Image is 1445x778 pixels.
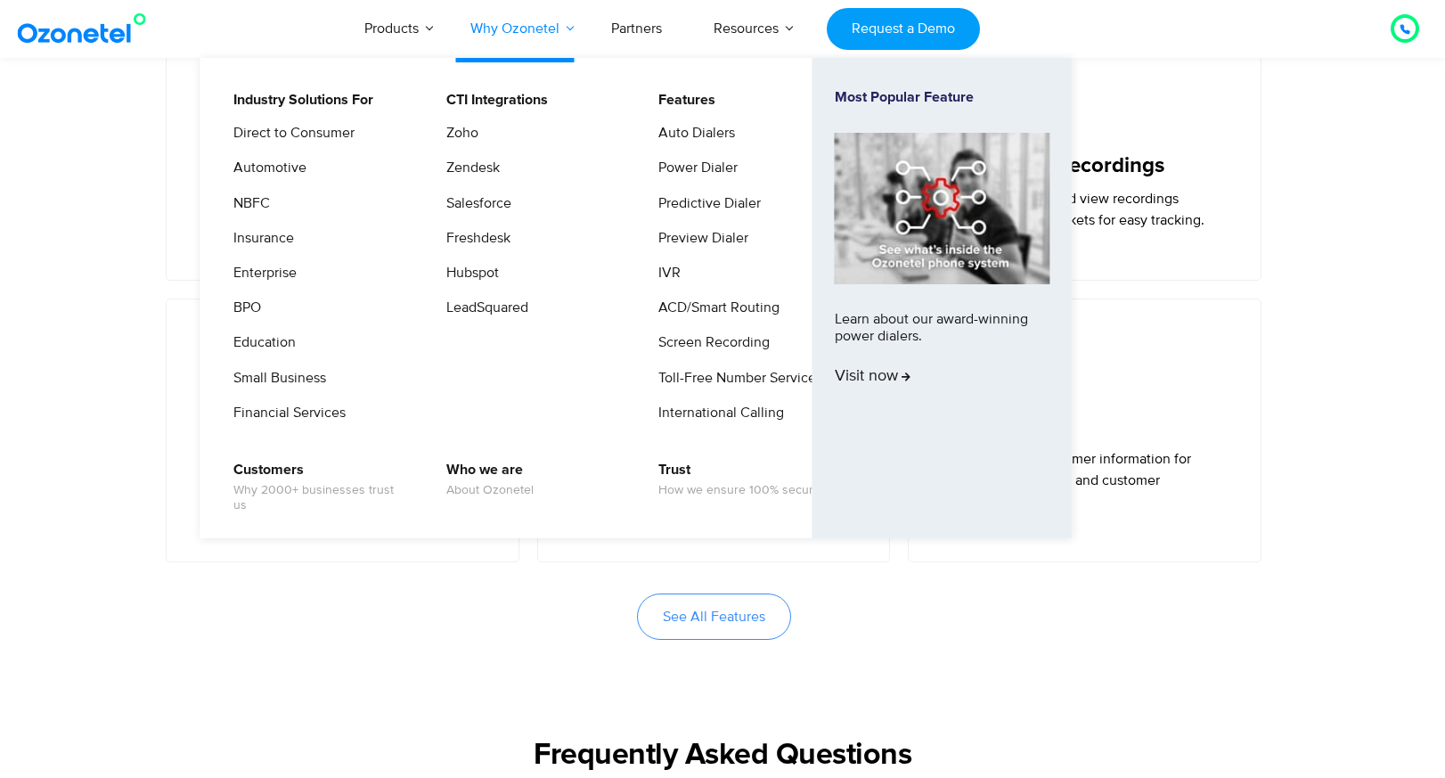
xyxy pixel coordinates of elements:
a: Insurance [222,227,297,250]
a: Education [222,332,298,354]
a: Freshdesk [435,227,513,250]
a: LeadSquared [435,297,531,319]
a: Salesforce [435,192,514,215]
a: Screen Recording [647,332,772,354]
h5: Seamless CTI [944,414,1225,439]
p: Easy access to customer information for better conversations and customer interactions. [944,448,1225,512]
a: BPO [222,297,264,319]
span: How we ensure 100% security [658,483,826,498]
a: Small Business [222,367,329,389]
a: Toll-Free Number Services [647,367,825,389]
a: See All Features [637,594,791,640]
a: Power Dialer [647,157,740,179]
a: Auto Dialers [647,122,738,144]
a: Financial Services [222,402,348,424]
a: Preview Dialer [647,227,751,250]
a: CustomersWhy 2000+ businesses trust us [222,459,412,516]
a: Hubspot [435,262,502,284]
a: TrustHow we ensure 100% security [647,459,829,501]
span: About Ozonetel [446,483,534,498]
p: Auto record calls and view recordings against customer tickets for easy tracking. [944,188,1225,231]
a: NBFC [222,192,273,215]
span: See All Features [663,610,765,624]
a: Direct to Consumer [222,122,357,144]
img: phone-system-min.jpg [835,133,1050,283]
a: Features [647,89,718,111]
a: Automotive [222,157,309,179]
a: IVR [647,262,683,284]
span: Visit now [835,367,910,387]
a: International Calling [647,402,787,424]
h5: Automated Recordings [944,153,1225,179]
a: Who we areAbout Ozonetel [435,459,536,501]
span: Why 2000+ businesses trust us [233,483,409,513]
a: Zendesk [435,157,502,179]
a: Request a Demo [827,8,979,50]
a: Predictive Dialer [647,192,763,215]
h2: Frequently Asked Questions [166,738,1279,774]
a: Industry Solutions For [222,89,376,111]
a: Most Popular FeatureLearn about our award-winning power dialers.Visit now [835,89,1050,507]
a: Enterprise [222,262,299,284]
a: CTI Integrations [435,89,551,111]
a: ACD/Smart Routing [647,297,782,319]
a: Zoho [435,122,481,144]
